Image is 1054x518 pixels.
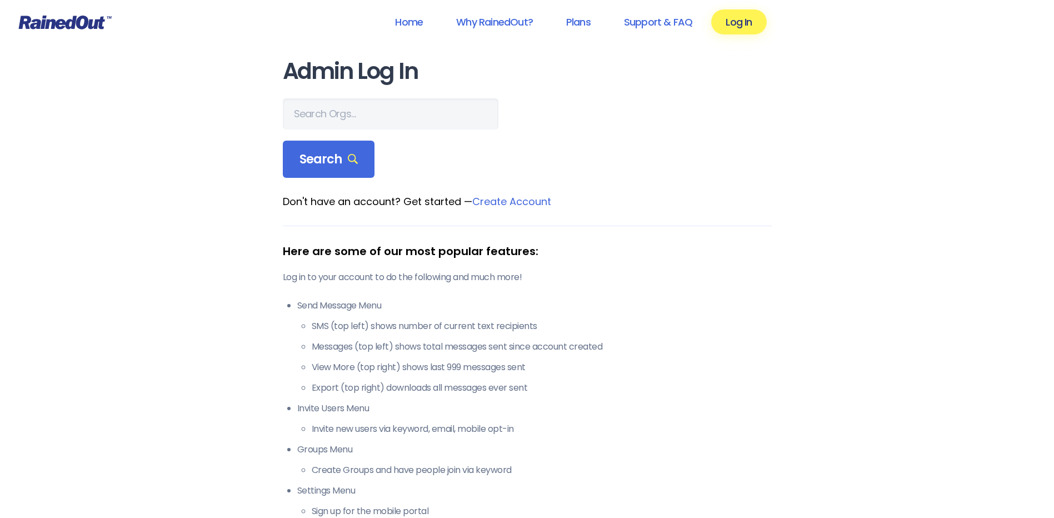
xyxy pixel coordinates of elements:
h1: Admin Log In [283,59,772,84]
div: Search [283,141,375,178]
a: Log In [711,9,766,34]
li: SMS (top left) shows number of current text recipients [312,320,772,333]
a: Support & FAQ [610,9,707,34]
li: Invite Users Menu [297,402,772,436]
a: Home [381,9,437,34]
li: View More (top right) shows last 999 messages sent [312,361,772,374]
a: Why RainedOut? [442,9,547,34]
li: Export (top right) downloads all messages ever sent [312,381,772,395]
div: Here are some of our most popular features: [283,243,772,260]
a: Create Account [472,195,551,208]
span: Search [299,152,358,167]
li: Create Groups and have people join via keyword [312,464,772,477]
input: Search Orgs… [283,98,498,129]
a: Plans [552,9,605,34]
li: Messages (top left) shows total messages sent since account created [312,340,772,353]
li: Sign up for the mobile portal [312,505,772,518]
li: Invite new users via keyword, email, mobile opt-in [312,422,772,436]
li: Send Message Menu [297,299,772,395]
p: Log in to your account to do the following and much more! [283,271,772,284]
li: Groups Menu [297,443,772,477]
